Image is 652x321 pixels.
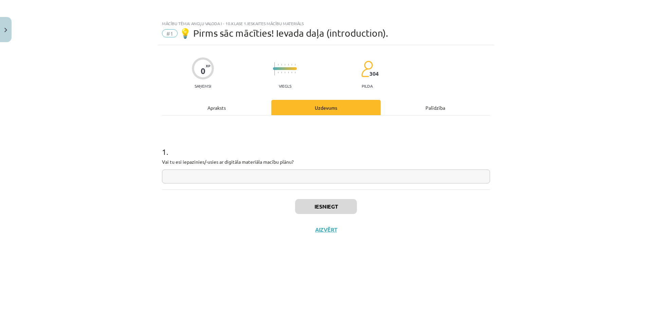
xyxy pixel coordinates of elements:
div: Apraksts [162,100,271,115]
span: 💡 Pirms sāc mācīties! Ievada daļa (introduction). [179,28,388,39]
div: 0 [201,66,205,76]
h1: 1 . [162,135,490,156]
img: icon-short-line-57e1e144782c952c97e751825c79c345078a6d821885a25fce030b3d8c18986b.svg [281,72,282,73]
div: Mācību tēma: Angļu valoda i - 10.klase 1.ieskaites mācību materiāls [162,21,490,26]
img: icon-close-lesson-0947bae3869378f0d4975bcd49f059093ad1ed9edebbc8119c70593378902aed.svg [4,28,7,32]
button: Iesniegt [295,199,357,214]
img: icon-long-line-d9ea69661e0d244f92f715978eff75569469978d946b2353a9bb055b3ed8787d.svg [274,62,275,75]
p: Vai tu esi iepazinies/-usies ar digitāla materiāla macību plānu? [162,158,490,165]
img: icon-short-line-57e1e144782c952c97e751825c79c345078a6d821885a25fce030b3d8c18986b.svg [288,64,289,66]
span: 304 [369,71,379,77]
img: icon-short-line-57e1e144782c952c97e751825c79c345078a6d821885a25fce030b3d8c18986b.svg [288,72,289,73]
p: Saņemsi [192,84,214,88]
img: icon-short-line-57e1e144782c952c97e751825c79c345078a6d821885a25fce030b3d8c18986b.svg [291,64,292,66]
button: Aizvērt [313,226,339,233]
div: Palīdzība [381,100,490,115]
span: XP [206,64,210,68]
div: Uzdevums [271,100,381,115]
p: Viegls [279,84,291,88]
img: icon-short-line-57e1e144782c952c97e751825c79c345078a6d821885a25fce030b3d8c18986b.svg [281,64,282,66]
img: students-c634bb4e5e11cddfef0936a35e636f08e4e9abd3cc4e673bd6f9a4125e45ecb1.svg [361,60,373,77]
p: pilda [362,84,373,88]
img: icon-short-line-57e1e144782c952c97e751825c79c345078a6d821885a25fce030b3d8c18986b.svg [291,72,292,73]
span: #1 [162,29,178,37]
